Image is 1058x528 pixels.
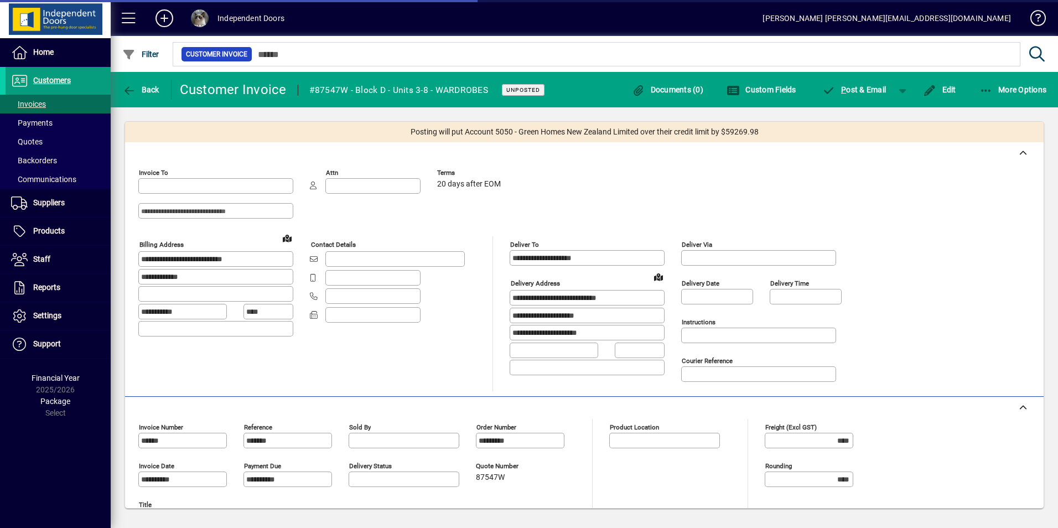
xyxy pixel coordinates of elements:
[510,241,539,249] mat-label: Deliver To
[244,423,272,431] mat-label: Reference
[506,86,540,94] span: Unposted
[682,241,712,249] mat-label: Deliver via
[32,374,80,382] span: Financial Year
[476,473,505,482] span: 87547W
[122,50,159,59] span: Filter
[6,170,111,189] a: Communications
[977,80,1050,100] button: More Options
[6,330,111,358] a: Support
[33,76,71,85] span: Customers
[1022,2,1044,38] a: Knowledge Base
[841,85,846,94] span: P
[610,423,659,431] mat-label: Product location
[33,226,65,235] span: Products
[765,423,817,431] mat-label: Freight (excl GST)
[11,100,46,108] span: Invoices
[349,423,371,431] mat-label: Sold by
[682,318,715,326] mat-label: Instructions
[727,85,796,94] span: Custom Fields
[682,357,733,365] mat-label: Courier Reference
[244,462,281,470] mat-label: Payment due
[629,80,706,100] button: Documents (0)
[411,126,759,138] span: Posting will put Account 5050 - Green Homes New Zealand Limited over their credit limit by $59269.98
[6,274,111,302] a: Reports
[822,85,886,94] span: ost & Email
[817,80,892,100] button: Post & Email
[33,48,54,56] span: Home
[326,169,338,177] mat-label: Attn
[765,462,792,470] mat-label: Rounding
[920,80,959,100] button: Edit
[139,423,183,431] mat-label: Invoice number
[111,80,172,100] app-page-header-button: Back
[6,189,111,217] a: Suppliers
[182,8,217,28] button: Profile
[122,85,159,94] span: Back
[437,180,501,189] span: 20 days after EOM
[309,81,488,99] div: #87547W - Block D - Units 3-8 - WARDROBES
[763,9,1011,27] div: [PERSON_NAME] [PERSON_NAME][EMAIL_ADDRESS][DOMAIN_NAME]
[139,169,168,177] mat-label: Invoice To
[724,80,799,100] button: Custom Fields
[11,175,76,184] span: Communications
[33,255,50,263] span: Staff
[120,80,162,100] button: Back
[33,198,65,207] span: Suppliers
[33,339,61,348] span: Support
[33,283,60,292] span: Reports
[217,9,284,27] div: Independent Doors
[650,268,667,286] a: View on map
[437,169,504,177] span: Terms
[33,311,61,320] span: Settings
[770,279,809,287] mat-label: Delivery time
[979,85,1047,94] span: More Options
[11,137,43,146] span: Quotes
[6,95,111,113] a: Invoices
[476,423,516,431] mat-label: Order number
[40,397,70,406] span: Package
[186,49,247,60] span: Customer Invoice
[682,279,719,287] mat-label: Delivery date
[120,44,162,64] button: Filter
[11,118,53,127] span: Payments
[6,302,111,330] a: Settings
[139,501,152,509] mat-label: Title
[631,85,703,94] span: Documents (0)
[6,113,111,132] a: Payments
[923,85,956,94] span: Edit
[6,151,111,170] a: Backorders
[6,246,111,273] a: Staff
[6,132,111,151] a: Quotes
[139,462,174,470] mat-label: Invoice date
[278,229,296,247] a: View on map
[349,462,392,470] mat-label: Delivery status
[180,81,287,99] div: Customer Invoice
[147,8,182,28] button: Add
[6,39,111,66] a: Home
[476,463,542,470] span: Quote number
[11,156,57,165] span: Backorders
[6,218,111,245] a: Products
